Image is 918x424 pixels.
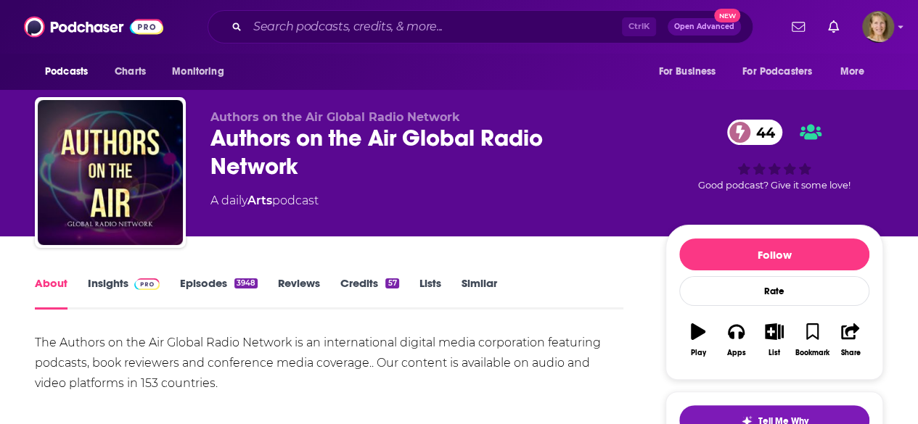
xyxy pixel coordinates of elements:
button: open menu [830,58,883,86]
button: open menu [733,58,833,86]
a: InsightsPodchaser Pro [88,276,160,309]
span: 44 [742,120,782,145]
button: List [755,314,793,366]
button: open menu [162,58,242,86]
span: More [840,62,865,82]
a: Episodes3948 [180,276,258,309]
span: Charts [115,62,146,82]
div: Rate [679,276,869,306]
button: Apps [717,314,755,366]
div: Search podcasts, credits, & more... [208,10,753,43]
span: Good podcast? Give it some love! [698,180,851,191]
button: Show profile menu [862,11,894,43]
a: Arts [247,194,272,207]
button: Play [679,314,717,366]
span: Ctrl K [622,17,656,36]
div: Apps [727,349,746,357]
img: Podchaser - Follow, Share and Rate Podcasts [24,13,163,41]
div: A daily podcast [210,192,319,209]
div: 44Good podcast? Give it some love! [665,110,883,200]
img: Authors on the Air Global Radio Network [38,100,183,245]
a: Show notifications dropdown [786,14,811,39]
div: 3948 [234,278,258,288]
div: Share [840,349,860,357]
span: Logged in as tvdockum [862,11,894,43]
span: Monitoring [172,62,224,82]
a: About [35,276,67,309]
button: Open AdvancedNew [668,18,741,36]
input: Search podcasts, credits, & more... [247,15,622,38]
button: open menu [35,58,107,86]
span: New [714,9,740,22]
a: Similar [462,276,497,309]
button: open menu [648,58,734,86]
span: Podcasts [45,62,88,82]
span: Open Advanced [674,23,734,30]
button: Follow [679,238,869,270]
a: Charts [105,58,155,86]
button: Share [832,314,869,366]
img: User Profile [862,11,894,43]
button: Bookmark [793,314,831,366]
div: List [769,349,780,357]
div: The Authors on the Air Global Radio Network is an international digital media corporation featuri... [35,333,623,394]
span: Authors on the Air Global Radio Network [210,110,460,124]
a: Credits57 [340,276,398,309]
div: Play [691,349,706,357]
div: Bookmark [795,349,829,357]
a: Reviews [278,276,320,309]
span: For Podcasters [742,62,812,82]
a: Show notifications dropdown [822,14,845,39]
a: Lists [419,276,441,309]
a: 44 [727,120,782,145]
img: Podchaser Pro [134,278,160,290]
span: For Business [658,62,716,82]
div: 57 [385,278,398,288]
